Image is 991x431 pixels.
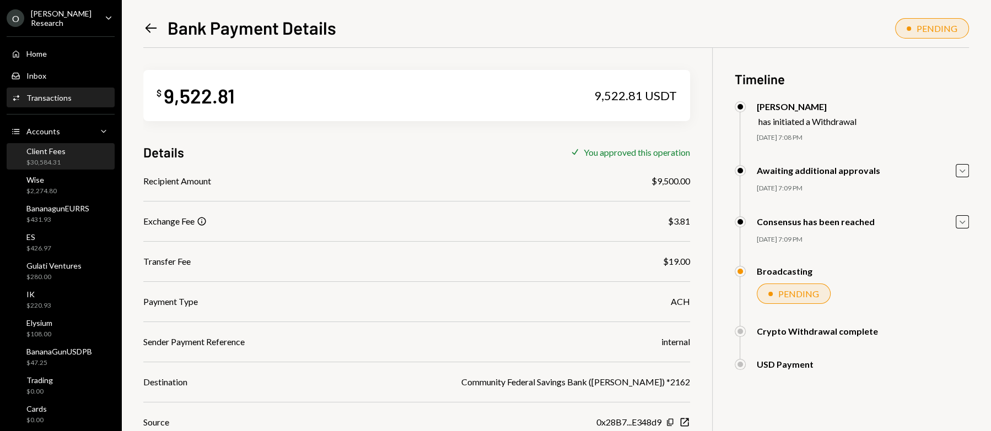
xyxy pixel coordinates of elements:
[26,93,72,102] div: Transactions
[26,347,92,356] div: BananaGunUSDPB
[757,133,969,143] div: [DATE] 7:08 PM
[7,121,115,141] a: Accounts
[26,232,51,242] div: ES
[26,330,52,339] div: $108.00
[7,200,115,227] a: BananagunEURRS$431.93
[7,66,115,85] a: Inbox
[26,272,82,282] div: $280.00
[143,295,198,308] div: Payment Type
[26,404,47,413] div: Cards
[168,17,336,39] h1: Bank Payment Details
[778,288,819,299] div: PENDING
[143,174,211,188] div: Recipient Amount
[26,301,51,310] div: $220.93
[26,204,89,213] div: BananagunEURRS
[26,187,57,196] div: $2,274.80
[757,165,880,176] div: Awaiting additional approvals
[143,143,184,161] h3: Details
[917,23,957,34] div: PENDING
[7,43,115,63] a: Home
[757,184,969,193] div: [DATE] 7:09 PM
[661,335,690,348] div: internal
[757,326,878,336] div: Crypto Withdrawal complete
[461,375,690,389] div: Community Federal Savings Bank ([PERSON_NAME]) *2162
[26,358,92,368] div: $47.25
[143,215,195,228] div: Exchange Fee
[26,244,51,253] div: $426.97
[31,9,96,28] div: [PERSON_NAME] Research
[594,88,677,103] div: 9,522.81 USDT
[143,375,187,389] div: Destination
[143,255,191,268] div: Transfer Fee
[7,258,115,284] a: Gulati Ventures$280.00
[26,49,47,58] div: Home
[584,147,690,157] div: You approved this operation
[26,290,51,299] div: IK
[26,318,52,328] div: Elysium
[651,174,690,188] div: $9,500.00
[757,359,814,369] div: USD Payment
[26,71,46,80] div: Inbox
[663,255,690,268] div: $19.00
[157,88,161,99] div: $
[26,375,53,385] div: Trading
[758,116,857,127] div: has initiated a Withdrawal
[26,146,66,156] div: Client Fees
[26,387,53,396] div: $0.00
[143,335,245,348] div: Sender Payment Reference
[26,175,57,184] div: Wise
[7,143,115,170] a: Client Fees$30,584.31
[735,70,969,88] h3: Timeline
[7,372,115,399] a: Trading$0.00
[26,215,89,225] div: $431.93
[671,295,690,308] div: ACH
[26,261,82,270] div: Gulati Ventures
[7,343,115,370] a: BananaGunUSDPB$47.25
[757,101,857,112] div: [PERSON_NAME]
[757,216,875,227] div: Consensus has been reached
[26,416,47,425] div: $0.00
[7,401,115,427] a: Cards$0.00
[143,416,169,429] div: Source
[596,416,661,429] div: 0x28B7...E348d9
[26,158,66,167] div: $30,584.31
[7,286,115,313] a: IK$220.93
[7,229,115,255] a: ES$426.97
[757,235,969,244] div: [DATE] 7:09 PM
[757,266,812,276] div: Broadcasting
[7,88,115,107] a: Transactions
[164,83,235,108] div: 9,522.81
[26,127,60,136] div: Accounts
[7,9,24,27] div: O
[7,172,115,198] a: Wise$2,274.80
[7,315,115,341] a: Elysium$108.00
[668,215,690,228] div: $3.81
